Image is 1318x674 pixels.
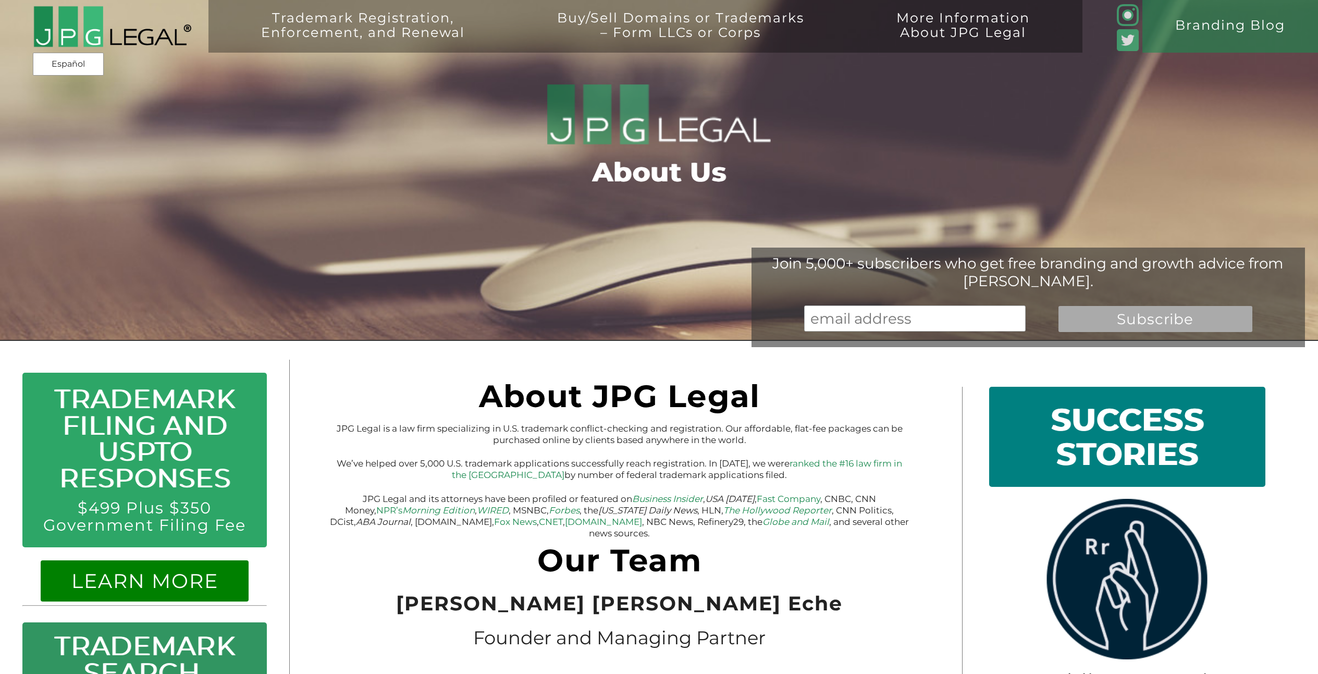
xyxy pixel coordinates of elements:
[396,591,843,616] span: [PERSON_NAME] [PERSON_NAME] Eche
[757,494,820,504] a: Fast Company
[494,517,537,527] a: Fox News
[376,505,475,516] a: NPR’sMorning Edition
[539,517,563,527] a: CNET
[329,493,909,539] p: JPG Legal and its attorneys have been profiled or featured on , , , CNBC, CNN Money, , , MSNBC, ,...
[71,569,218,593] a: LEARN MORE
[54,383,235,494] a: Trademark Filing and USPTO Responses
[1041,499,1213,659] img: rrlogo.png
[329,551,909,574] h1: Our Team
[1117,4,1139,26] img: glyph-logo_May2016-green3-90.png
[598,505,697,516] em: [US_STATE] Daily News
[1002,400,1252,473] h1: SUCCESS STORIES
[329,458,909,481] p: We’ve helped over 5,000 U.S. trademark applications successfully reach registration. In [DATE], w...
[723,505,832,516] a: The Hollywood Reporter
[33,5,191,48] img: 2016-logo-black-letters-3-r.png
[36,55,101,73] a: Español
[1117,29,1139,51] img: Twitter_Social_Icon_Rounded_Square_Color-mid-green3-90.png
[804,305,1026,332] input: email address
[477,505,509,516] a: WIRED
[705,494,755,504] em: USA [DATE]
[632,494,703,504] a: Business Insider
[549,505,580,516] a: Forbes
[565,517,642,527] a: [DOMAIN_NAME]
[518,11,843,64] a: Buy/Sell Domains or Trademarks– Form LLCs or Corps
[752,254,1305,290] div: Join 5,000+ subscribers who get free branding and growth advice from [PERSON_NAME].
[473,627,766,649] span: Founder and Managing Partner
[329,387,909,410] h1: About JPG Legal
[1058,306,1252,333] input: Subscribe
[402,505,475,516] em: Morning Edition
[857,11,1069,64] a: More InformationAbout JPG Legal
[329,423,909,446] p: JPG Legal is a law firm specializing in U.S. trademark conflict-checking and registration. Our af...
[43,498,247,535] a: $499 Plus $350 Government Filing Fee
[452,458,902,480] a: ranked the #16 law firm in the [GEOGRAPHIC_DATA]
[762,517,829,527] a: Globe and Mail
[356,517,411,527] em: ABA Journal
[221,11,504,64] a: Trademark Registration,Enforcement, and Renewal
